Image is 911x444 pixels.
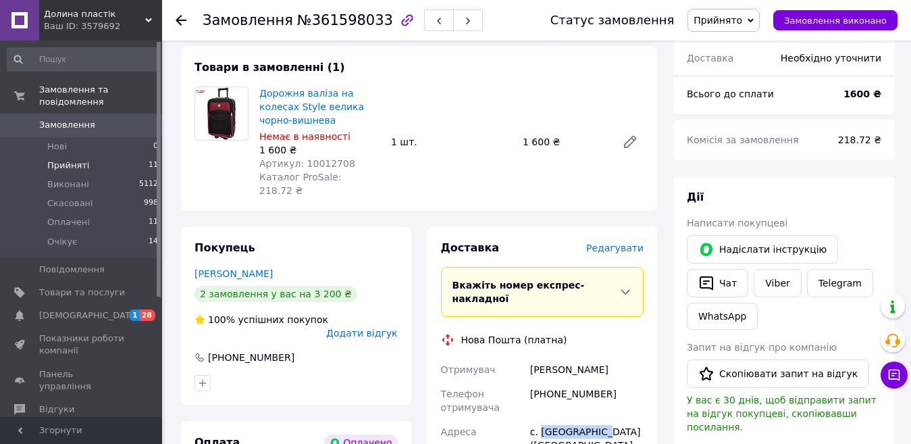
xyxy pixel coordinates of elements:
[807,269,873,297] a: Telegram
[687,89,774,99] span: Всього до сплати
[441,241,500,254] span: Доставка
[149,159,158,172] span: 11
[687,360,869,388] button: Скопіювати запит на відгук
[297,12,393,28] span: №361598033
[687,218,787,228] span: Написати покупцеві
[259,131,350,142] span: Немає в наявності
[47,197,93,209] span: Скасовані
[838,134,881,145] span: 218.72 ₴
[47,236,77,248] span: Очікує
[386,132,517,151] div: 1 шт.
[39,310,139,322] span: [DEMOGRAPHIC_DATA]
[259,88,364,126] a: Дорожня валіза на колесах Style велика чорно-вишнева
[259,172,341,196] span: Каталог ProSale: 218.72 ₴
[586,243,644,253] span: Редагувати
[687,191,704,203] span: Дії
[687,134,799,145] span: Комісія за замовлення
[441,426,477,437] span: Адреса
[687,269,748,297] button: Чат
[773,10,897,30] button: Замовлення виконано
[7,47,159,72] input: Пошук
[39,264,105,276] span: Повідомлення
[39,332,125,357] span: Показники роботи компанії
[129,310,140,321] span: 1
[259,158,355,169] span: Артикул: 10012708
[194,313,328,326] div: успішних покупок
[47,159,89,172] span: Прийняті
[687,303,758,330] a: WhatsApp
[687,342,837,353] span: Запит на відгук про компанію
[149,236,158,248] span: 14
[194,241,255,254] span: Покупець
[687,53,733,64] span: Доставка
[694,15,742,26] span: Прийнято
[843,89,881,99] b: 1600 ₴
[517,132,611,151] div: 1 600 ₴
[441,389,500,413] span: Телефон отримувача
[754,269,801,297] a: Viber
[153,141,158,153] span: 0
[194,286,357,302] div: 2 замовлення у вас на 3 200 ₴
[47,141,67,153] span: Нові
[140,310,155,321] span: 28
[207,351,296,364] div: [PHONE_NUMBER]
[617,128,644,155] a: Редагувати
[452,280,585,304] span: Вкажіть номер експрес-накладної
[208,314,235,325] span: 100%
[139,178,158,191] span: 5112
[47,216,90,228] span: Оплачені
[44,20,162,32] div: Ваш ID: 3579692
[195,87,248,140] img: Дорожня валіза на колесах Style велика чорно-вишнева
[144,197,158,209] span: 998
[39,368,125,393] span: Панель управління
[203,12,293,28] span: Замовлення
[194,61,345,74] span: Товари в замовленні (1)
[687,395,877,433] span: У вас є 30 днів, щоб відправити запит на відгук покупцеві, скопіювавши посилання.
[149,216,158,228] span: 11
[194,268,273,279] a: [PERSON_NAME]
[39,287,125,299] span: Товари та послуги
[47,178,89,191] span: Виконані
[44,8,145,20] span: Долина пластік
[773,43,889,73] div: Необхідно уточнити
[39,119,95,131] span: Замовлення
[881,362,908,389] button: Чат з покупцем
[441,364,496,375] span: Отримувач
[784,16,887,26] span: Замовлення виконано
[176,14,186,27] div: Повернутися назад
[527,357,646,382] div: [PERSON_NAME]
[326,328,397,339] span: Додати відгук
[259,143,380,157] div: 1 600 ₴
[39,84,162,108] span: Замовлення та повідомлення
[550,14,675,27] div: Статус замовлення
[458,333,571,347] div: Нова Пошта (платна)
[687,235,838,264] button: Надіслати інструкцію
[527,382,646,420] div: [PHONE_NUMBER]
[39,403,74,416] span: Відгуки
